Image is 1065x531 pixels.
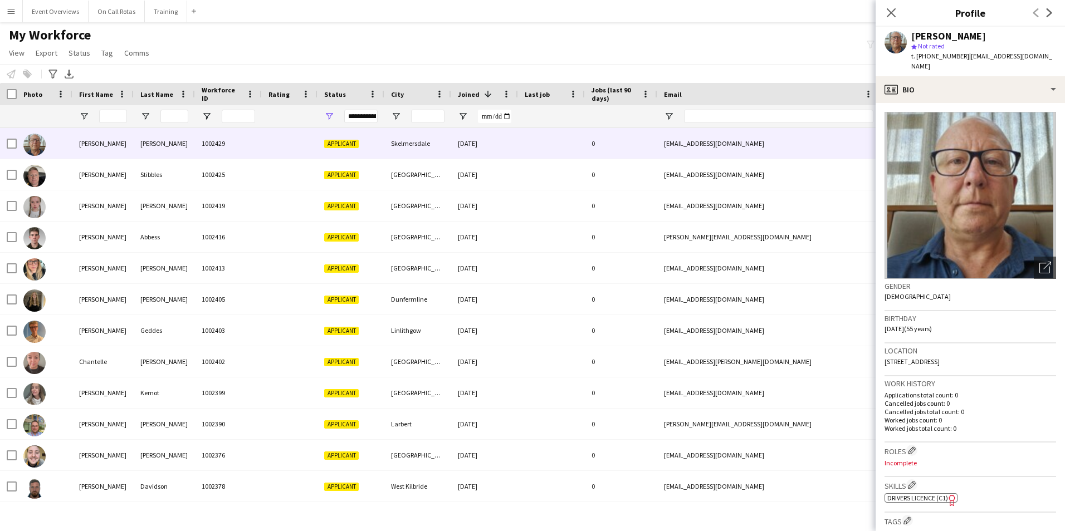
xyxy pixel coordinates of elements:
[160,110,188,123] input: Last Name Filter Input
[324,296,359,304] span: Applicant
[101,48,113,58] span: Tag
[9,48,25,58] span: View
[451,346,518,377] div: [DATE]
[384,190,451,221] div: [GEOGRAPHIC_DATA]
[911,52,1052,70] span: | [EMAIL_ADDRESS][DOMAIN_NAME]
[23,289,46,312] img: Lucy Atherton
[585,222,657,252] div: 0
[478,110,511,123] input: Joined Filter Input
[451,222,518,252] div: [DATE]
[411,110,444,123] input: City Filter Input
[324,358,359,366] span: Applicant
[23,227,46,249] img: Alistair Abbess
[885,281,1056,291] h3: Gender
[592,86,637,102] span: Jobs (last 90 days)
[72,315,134,346] div: [PERSON_NAME]
[23,134,46,156] img: Simon Byrne
[72,377,134,408] div: [PERSON_NAME]
[885,112,1056,279] img: Crew avatar or photo
[451,377,518,408] div: [DATE]
[885,391,1056,399] p: Applications total count: 0
[911,31,986,41] div: [PERSON_NAME]
[391,111,401,121] button: Open Filter Menu
[36,48,57,58] span: Export
[885,399,1056,407] p: Cancelled jobs count: 0
[585,346,657,377] div: 0
[876,6,1065,20] h3: Profile
[72,409,134,439] div: [PERSON_NAME]
[72,253,134,283] div: [PERSON_NAME]
[134,253,195,283] div: [PERSON_NAME]
[585,377,657,408] div: 0
[384,440,451,470] div: [GEOGRAPHIC_DATA]
[195,315,262,346] div: 1002403
[657,222,880,252] div: [PERSON_NAME][EMAIL_ADDRESS][DOMAIN_NAME]
[451,253,518,283] div: [DATE]
[657,440,880,470] div: [EMAIL_ADDRESS][DOMAIN_NAME]
[885,459,1056,467] p: Incomplete
[23,321,46,343] img: David Geddes
[324,140,359,148] span: Applicant
[585,253,657,283] div: 0
[79,90,113,99] span: First Name
[585,315,657,346] div: 0
[384,128,451,159] div: Skelmersdale
[195,409,262,439] div: 1002390
[657,377,880,408] div: [EMAIL_ADDRESS][DOMAIN_NAME]
[324,264,359,273] span: Applicant
[79,111,89,121] button: Open Filter Menu
[324,483,359,491] span: Applicant
[134,128,195,159] div: [PERSON_NAME]
[885,313,1056,323] h3: Birthday
[885,324,932,333] span: [DATE] (55 years)
[585,159,657,190] div: 0
[195,190,262,221] div: 1002419
[324,327,359,335] span: Applicant
[384,346,451,377] div: [GEOGRAPHIC_DATA]
[97,46,118,60] a: Tag
[657,346,880,377] div: [EMAIL_ADDRESS][PERSON_NAME][DOMAIN_NAME]
[23,352,46,374] img: Chantelle McDonald
[195,471,262,501] div: 1002378
[64,46,95,60] a: Status
[585,190,657,221] div: 0
[134,377,195,408] div: Kernot
[31,46,62,60] a: Export
[72,346,134,377] div: Chantelle
[134,190,195,221] div: [PERSON_NAME]
[458,111,468,121] button: Open Filter Menu
[324,171,359,179] span: Applicant
[885,424,1056,432] p: Worked jobs total count: 0
[72,190,134,221] div: [PERSON_NAME]
[134,284,195,314] div: [PERSON_NAME]
[664,90,682,99] span: Email
[9,27,91,43] span: My Workforce
[324,202,359,210] span: Applicant
[195,377,262,408] div: 1002399
[657,190,880,221] div: [EMAIL_ADDRESS][DOMAIN_NAME]
[384,315,451,346] div: Linlithgow
[23,445,46,468] img: Craig Simpson
[525,90,550,99] span: Last job
[585,471,657,501] div: 0
[585,284,657,314] div: 0
[23,414,46,436] img: David Spicer
[384,284,451,314] div: Dunfermline
[657,159,880,190] div: [EMAIL_ADDRESS][DOMAIN_NAME]
[222,110,255,123] input: Workforce ID Filter Input
[134,159,195,190] div: Stibbles
[585,409,657,439] div: 0
[324,90,346,99] span: Status
[324,389,359,397] span: Applicant
[918,42,945,50] span: Not rated
[202,86,242,102] span: Workforce ID
[885,346,1056,356] h3: Location
[195,346,262,377] div: 1002402
[451,284,518,314] div: [DATE]
[384,409,451,439] div: Larbert
[120,46,154,60] a: Comms
[140,90,173,99] span: Last Name
[195,440,262,470] div: 1002376
[195,253,262,283] div: 1002413
[887,494,948,502] span: Drivers Licence (C1)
